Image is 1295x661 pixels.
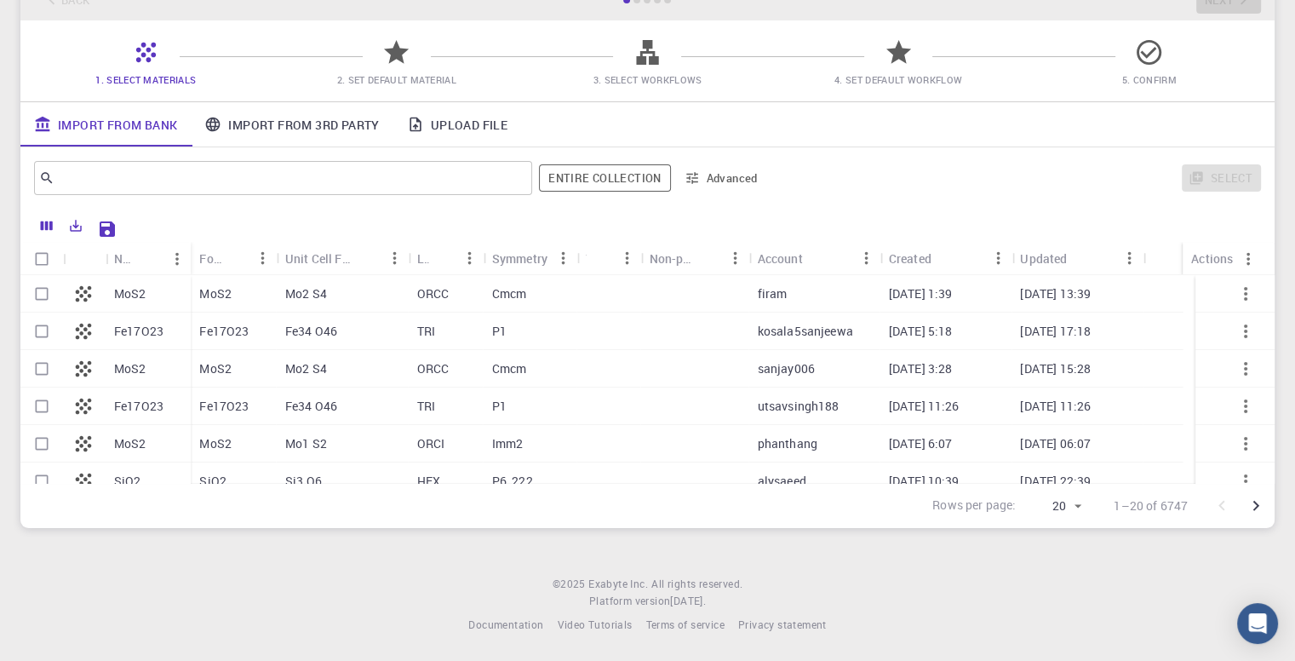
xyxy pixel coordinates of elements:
div: Actions [1191,242,1233,275]
button: Sort [222,244,249,272]
div: Lattice [417,242,429,275]
button: Menu [456,244,484,272]
p: ORCC [417,285,450,302]
button: Export [61,212,90,239]
p: Fe34 O46 [285,398,337,415]
div: Unit Cell Formula [277,242,409,275]
button: Entire collection [539,164,670,192]
p: TRI [417,323,435,340]
p: Fe17O23 [114,398,163,415]
p: 1–20 of 6747 [1114,497,1188,514]
div: Icon [63,242,106,275]
button: Menu [381,244,409,272]
p: [DATE] 22:39 [1020,473,1091,490]
button: Sort [695,244,722,272]
p: MoS2 [199,360,232,377]
p: utsavsingh188 [758,398,839,415]
div: Open Intercom Messenger [1237,603,1278,644]
a: Terms of service [645,617,724,634]
a: Upload File [393,102,521,147]
div: Created [880,242,1012,275]
p: Imm2 [492,435,524,452]
button: Menu [550,244,577,272]
p: TRI [417,398,435,415]
p: P1 [492,398,507,415]
p: Fe17O23 [114,323,163,340]
div: Lattice [409,242,484,275]
p: [DATE] 11:26 [889,398,960,415]
button: Go to next page [1239,489,1273,523]
p: [DATE] 17:18 [1020,323,1091,340]
p: [DATE] 06:07 [1020,435,1091,452]
a: Exabyte Inc. [588,576,648,593]
p: Fe34 O46 [285,323,337,340]
p: SiO2 [114,473,141,490]
button: Sort [803,244,830,272]
span: Documentation [468,618,543,631]
span: Video Tutorials [557,618,632,631]
p: P1 [492,323,507,340]
div: Unit Cell Formula [285,242,354,275]
p: P6_222 [492,473,533,490]
button: Menu [853,244,880,272]
p: Si3 O6 [285,473,322,490]
button: Sort [1067,244,1094,272]
div: Symmetry [484,242,577,275]
button: Menu [249,244,277,272]
a: Import From 3rd Party [191,102,393,147]
div: Created [889,242,931,275]
span: 4. Set Default Workflow [834,73,962,86]
p: firam [758,285,788,302]
button: Sort [587,244,614,272]
a: Documentation [468,617,543,634]
span: Exabyte Inc. [588,577,648,590]
a: Import From Bank [20,102,191,147]
div: Formula [191,242,276,275]
p: Mo2 S4 [285,360,327,377]
span: 3. Select Workflows [593,73,702,86]
span: All rights reserved. [651,576,742,593]
div: 20 [1023,494,1086,519]
div: Tags [577,242,641,275]
button: Sort [931,244,959,272]
div: Account [758,242,803,275]
p: Mo2 S4 [285,285,327,302]
p: MoS2 [199,435,232,452]
div: Formula [199,242,221,275]
p: MoS2 [114,435,146,452]
button: Menu [614,244,641,272]
p: ORCC [417,360,450,377]
button: Save Explorer Settings [90,212,124,246]
p: Mo1 S2 [285,435,327,452]
p: ORCI [417,435,445,452]
div: Non-periodic [641,242,749,275]
p: Fe17O23 [199,398,249,415]
div: Name [106,242,191,275]
p: MoS2 [199,285,232,302]
p: phanthang [758,435,817,452]
p: [DATE] 10:39 [889,473,960,490]
span: 2. Set Default Material [337,73,456,86]
div: Non-periodic [650,242,695,275]
p: [DATE] 5:18 [889,323,953,340]
span: © 2025 [553,576,588,593]
div: Actions [1183,242,1262,275]
span: Filter throughout whole library including sets (folders) [539,164,670,192]
p: [DATE] 3:28 [889,360,953,377]
p: sanjay006 [758,360,815,377]
p: [DATE] 6:07 [889,435,953,452]
div: Updated [1011,242,1143,275]
a: Privacy statement [738,617,827,634]
p: SiO2 [199,473,226,490]
span: Terms of service [645,618,724,631]
p: [DATE] 11:26 [1020,398,1091,415]
span: Support [34,12,95,27]
a: [DATE]. [670,593,706,610]
button: Columns [32,212,61,239]
div: Symmetry [492,242,547,275]
p: [DATE] 15:28 [1020,360,1091,377]
button: Menu [163,245,191,273]
p: HEX [417,473,440,490]
span: Platform version [589,593,670,610]
p: Cmcm [492,360,527,377]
